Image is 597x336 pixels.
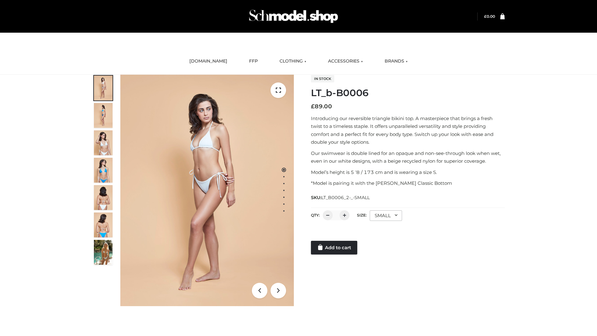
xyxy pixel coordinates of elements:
[94,103,113,128] img: ArielClassicBikiniTop_CloudNine_AzureSky_OW114ECO_2-scaled.jpg
[321,195,370,200] span: LT_B0006_2-_-SMALL
[311,194,370,201] span: SKU:
[247,4,340,29] img: Schmodel Admin 964
[311,87,505,99] h1: LT_b-B0006
[311,168,505,176] p: Model’s height is 5 ‘8 / 173 cm and is wearing a size S.
[311,241,357,254] a: Add to cart
[311,103,332,110] bdi: 89.00
[380,54,412,68] a: BRANDS
[370,210,402,221] div: SMALL
[484,14,495,19] a: £0.00
[484,14,495,19] bdi: 0.00
[120,75,294,306] img: ArielClassicBikiniTop_CloudNine_AzureSky_OW114ECO_1
[94,240,113,265] img: Arieltop_CloudNine_AzureSky2.jpg
[311,213,320,217] label: QTY:
[244,54,262,68] a: FFP
[311,149,505,165] p: Our swimwear is double lined for an opaque and non-see-through look when wet, even in our white d...
[185,54,232,68] a: [DOMAIN_NAME]
[94,185,113,210] img: ArielClassicBikiniTop_CloudNine_AzureSky_OW114ECO_7-scaled.jpg
[311,103,315,110] span: £
[484,14,487,19] span: £
[323,54,368,68] a: ACCESSORIES
[311,179,505,187] p: *Model is pairing it with the [PERSON_NAME] Classic Bottom
[94,76,113,100] img: ArielClassicBikiniTop_CloudNine_AzureSky_OW114ECO_1-scaled.jpg
[275,54,311,68] a: CLOTHING
[311,75,334,82] span: In stock
[357,213,367,217] label: Size:
[94,158,113,183] img: ArielClassicBikiniTop_CloudNine_AzureSky_OW114ECO_4-scaled.jpg
[311,114,505,146] p: Introducing our reversible triangle bikini top. A masterpiece that brings a fresh twist to a time...
[94,130,113,155] img: ArielClassicBikiniTop_CloudNine_AzureSky_OW114ECO_3-scaled.jpg
[94,212,113,237] img: ArielClassicBikiniTop_CloudNine_AzureSky_OW114ECO_8-scaled.jpg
